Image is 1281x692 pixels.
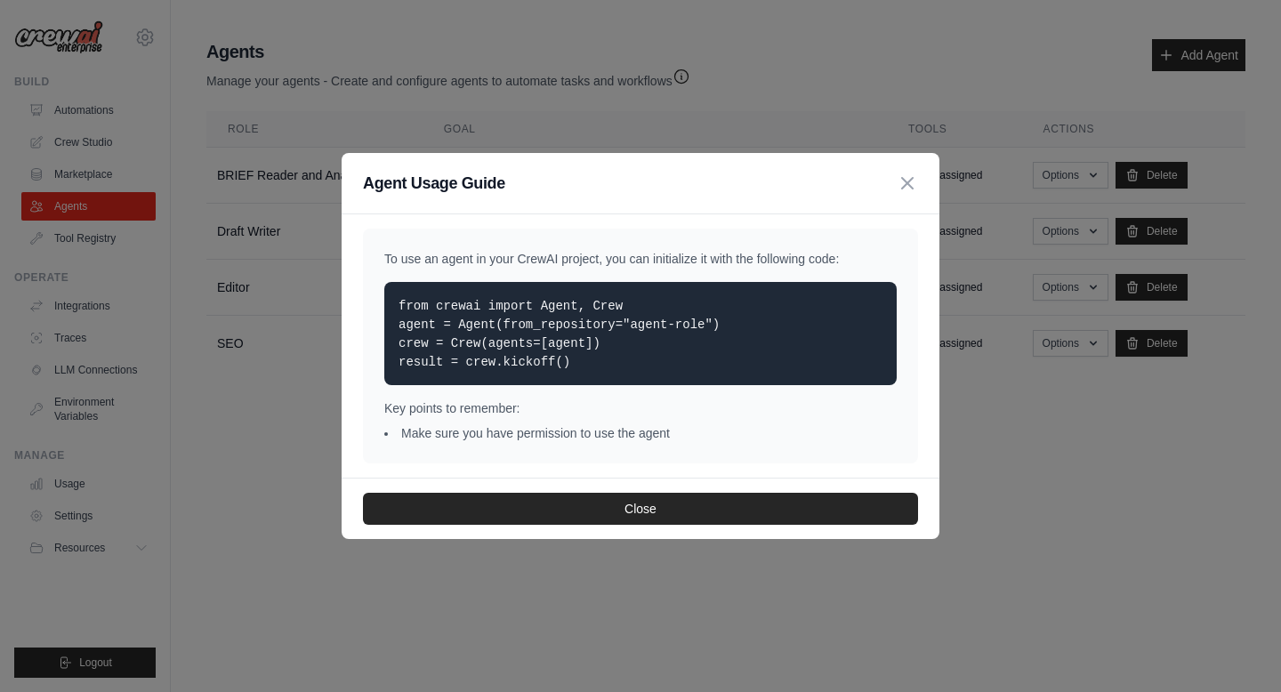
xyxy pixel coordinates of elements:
[384,424,897,442] li: Make sure you have permission to use the agent
[384,399,897,417] p: Key points to remember:
[363,171,505,196] h3: Agent Usage Guide
[384,250,897,268] p: To use an agent in your CrewAI project, you can initialize it with the following code:
[399,299,720,369] code: from crewai import Agent, Crew agent = Agent(from_repository="agent-role") crew = Crew(agents=[ag...
[363,493,918,525] button: Close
